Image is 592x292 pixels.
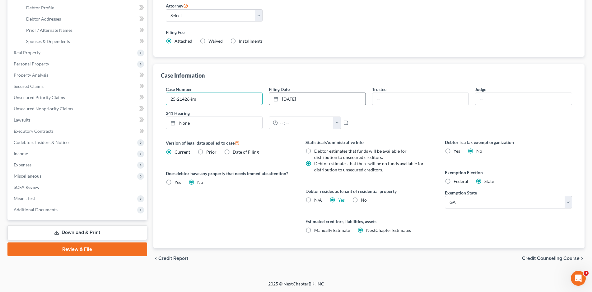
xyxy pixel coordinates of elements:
span: Debtor Addresses [26,16,61,22]
label: Version of legal data applied to case [166,139,293,146]
span: Manually Estimate [314,227,350,233]
i: chevron_left [153,256,158,261]
input: -- : -- [278,117,333,129]
span: Additional Documents [14,207,58,212]
span: Prior / Alternate Names [26,27,72,33]
span: Miscellaneous [14,173,41,179]
button: chevron_left Credit Report [153,256,188,261]
a: Yes [338,197,345,203]
label: Does debtor have any property that needs immediate attention? [166,170,293,177]
span: Debtor Profile [26,5,54,10]
label: 341 Hearing [163,110,369,117]
span: Executory Contracts [14,128,54,134]
span: Secured Claims [14,84,44,89]
label: Attorney [166,2,188,9]
a: Debtor Profile [21,2,147,13]
span: Credit Counseling Course [522,256,580,261]
label: Judge [475,86,486,93]
span: 3 [584,271,589,276]
a: Prior / Alternate Names [21,25,147,36]
a: Unsecured Priority Claims [9,92,147,103]
span: Yes [454,148,460,154]
a: Review & File [7,242,147,256]
div: 2025 © NextChapterBK, INC [119,281,473,292]
label: Debtor resides as tenant of residential property [305,188,433,194]
div: Case Information [161,72,205,79]
a: Debtor Addresses [21,13,147,25]
span: Means Test [14,196,35,201]
a: Spouses & Dependents [21,36,147,47]
i: chevron_right [580,256,585,261]
span: Yes [175,180,181,185]
span: SOFA Review [14,184,40,190]
span: Installments [239,38,263,44]
span: Lawsuits [14,117,30,122]
span: Federal [454,179,468,184]
label: Debtor is a tax exempt organization [445,139,572,146]
span: Property Analysis [14,72,48,78]
a: Secured Claims [9,81,147,92]
a: Download & Print [7,225,147,240]
span: Expenses [14,162,31,167]
span: Unsecured Priority Claims [14,95,65,100]
label: Statistical/Administrative Info [305,139,433,146]
span: Debtor estimates that funds will be available for distribution to unsecured creditors. [314,148,407,160]
label: Exemption Election [445,169,572,176]
span: Personal Property [14,61,49,66]
span: Date of Filing [233,149,259,155]
span: Unsecured Nonpriority Claims [14,106,73,111]
input: Enter case number... [166,93,263,105]
a: Unsecured Nonpriority Claims [9,103,147,114]
span: Spouses & Dependents [26,39,70,44]
input: -- [372,93,469,105]
span: Debtor estimates that there will be no funds available for distribution to unsecured creditors. [314,161,424,172]
iframe: Intercom live chat [571,271,586,286]
a: Property Analysis [9,69,147,81]
span: Waived [208,38,223,44]
span: No [197,180,203,185]
a: Executory Contracts [9,126,147,137]
span: Prior [206,149,217,155]
span: State [484,179,494,184]
span: No [476,148,482,154]
label: Exemption State [445,189,477,196]
span: Current [175,149,190,155]
a: SOFA Review [9,182,147,193]
label: Estimated creditors, liabilities, assets [305,218,433,225]
a: Lawsuits [9,114,147,126]
label: Case Number [166,86,192,93]
button: Credit Counseling Course chevron_right [522,256,585,261]
a: None [166,117,263,129]
span: Income [14,151,28,156]
label: Trustee [372,86,386,93]
span: Credit Report [158,256,188,261]
a: [DATE] [269,93,366,105]
span: N/A [314,197,322,203]
input: -- [475,93,572,105]
span: Attached [175,38,192,44]
span: Codebtors Insiders & Notices [14,140,70,145]
span: Real Property [14,50,40,55]
label: Filing Date [269,86,290,93]
label: Filing Fee [166,29,572,36]
span: No [361,197,367,203]
span: NextChapter Estimates [366,227,411,233]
